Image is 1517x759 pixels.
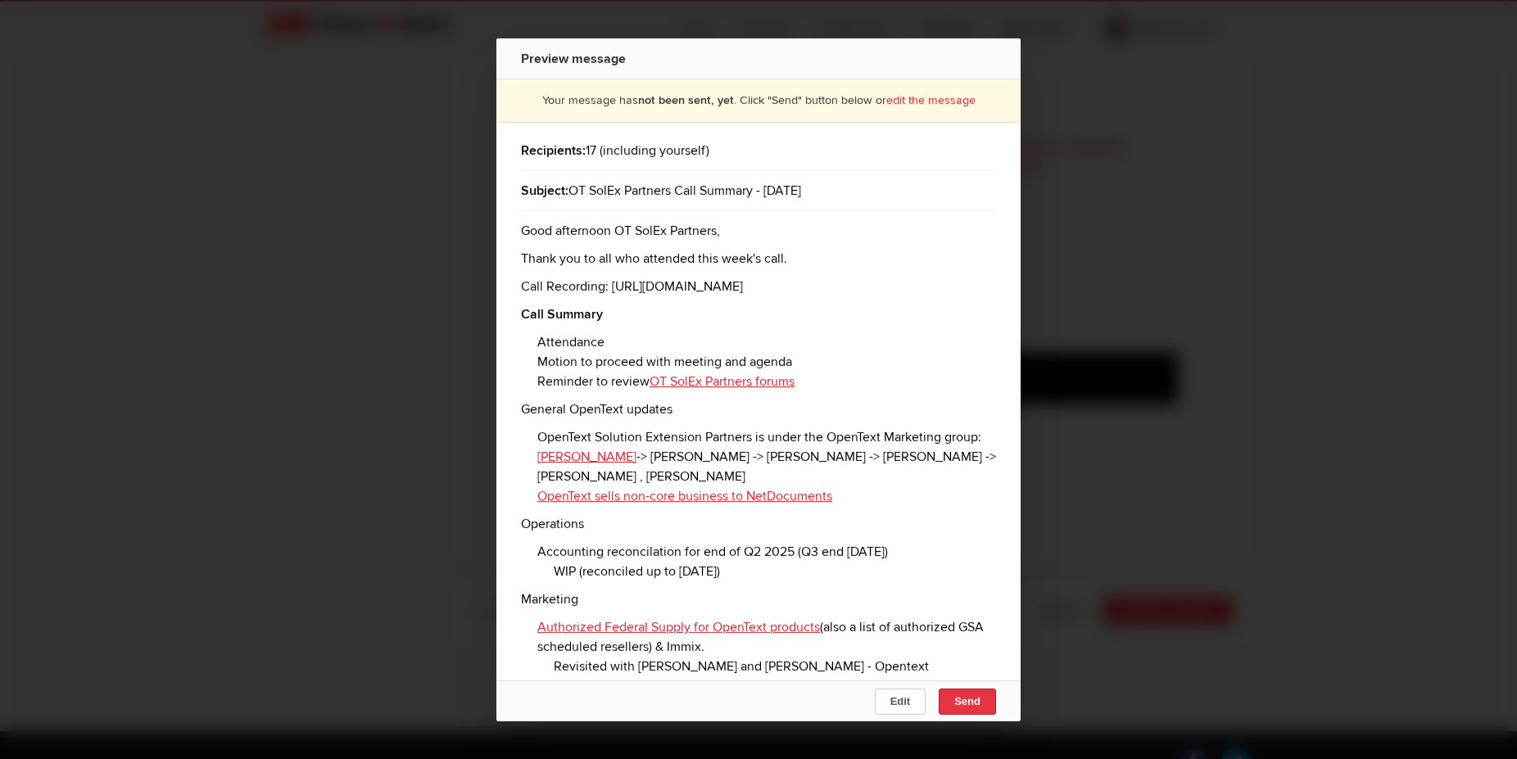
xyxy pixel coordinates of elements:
[537,332,996,351] li: Attendance
[537,448,636,464] a: [PERSON_NAME]
[521,513,996,533] p: Operations
[638,93,734,106] b: not been sent, yet
[537,541,996,581] li: Accounting reconcilation for end of Q2 2025 (Q3 end [DATE])
[46,270,145,287] a: [PERSON_NAME]
[79,596,557,616] li: Turnpikes - Declined for 2025.
[46,144,557,164] li: Attendance
[521,180,996,210] div: OT SolEx Partners Call Summary - [DATE]
[158,185,303,201] a: OT SolEx Partners forums
[46,460,328,477] a: Authorized Federal Supply for OpenText products
[521,140,996,170] div: 17 (including yourself)
[46,373,557,413] li: Accounting reconcilation for end of Q2 2025 (Q3 end [DATE])
[521,142,586,158] b: Recipients:
[521,276,996,296] p: Call Recording: [URL][DOMAIN_NAME]
[521,182,568,198] b: Subject:
[554,656,996,695] li: Revisited with [PERSON_NAME] and [PERSON_NAME] - Opentext discontinuing GSA Schedule
[46,309,341,326] a: OpenText sells non-core business to NetDocuments
[554,561,996,581] li: WIP (reconciled up to [DATE])
[650,373,795,389] a: OT SolEx Partners forums
[79,675,557,694] li: Accenture - [PERSON_NAME] connected, waiting main contact
[13,113,97,129] strong: Call Summary
[13,426,557,445] p: Marketing
[46,459,557,557] li: (also a list of authorized GSA scheduled resellers) & Immix.
[79,498,557,537] li: Revisited with [PERSON_NAME] and [PERSON_NAME] - Opentext discontinuing GSA Schedule
[954,695,980,707] span: Send
[46,249,557,308] li: OpenText Solution Extension Partners is under the OpenText Marketing group: -> [PERSON_NAME] -> [...
[46,183,557,203] li: Reminder to review
[46,557,557,655] li: New member drive for 2025 - Script available. Currently awaiting from [GEOGRAPHIC_DATA], Acheron,...
[537,487,832,504] a: OpenText sells non-core business to NetDocuments
[537,371,996,391] li: Reminder to review
[13,216,557,236] p: General OpenText updates
[79,393,557,413] li: WIP (reconciled up to [DATE])
[79,616,557,635] li: Contesto ?
[537,427,996,486] li: OpenText Solution Extension Partners is under the OpenText Marketing group: -> [PERSON_NAME] -> [...
[537,617,996,715] li: (also a list of authorized GSA scheduled resellers) & Immix.
[79,635,557,655] li: [PERSON_NAME]/[PERSON_NAME] to follow-up
[46,164,557,183] li: Motion to proceed with meeting and agenda
[521,589,996,608] p: Marketing
[886,93,976,106] a: edit the message
[537,351,996,371] li: Motion to proceed with meeting and agenda
[79,714,557,753] li: Capegemini - [PERSON_NAME] connected with [PERSON_NAME], waiting main contact
[537,618,820,635] a: Authorized Federal Supply for OpenText products
[875,689,926,715] button: Edit
[13,79,557,98] p: Call Recording: [URL][DOMAIN_NAME]
[496,79,1021,122] div: Your message has . Click "Send" button below or
[13,341,557,360] p: Operations
[521,220,996,240] p: Good afternoon OT SolEx Partners,
[13,46,557,66] p: Thank you to all who attended this week's call.
[521,38,701,79] div: Preview message
[890,695,911,707] span: Edit
[79,694,557,714] li: ATOS - Some light research done
[521,305,603,322] strong: Call Summary
[521,248,996,268] p: Thank you to all who attended this week's call.
[79,537,557,557] li: *** Action: Immix contact / process required
[939,689,996,715] button: Send
[521,399,996,418] p: General OpenText updates
[13,13,557,33] p: Good afternoon OT SolEx Partners,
